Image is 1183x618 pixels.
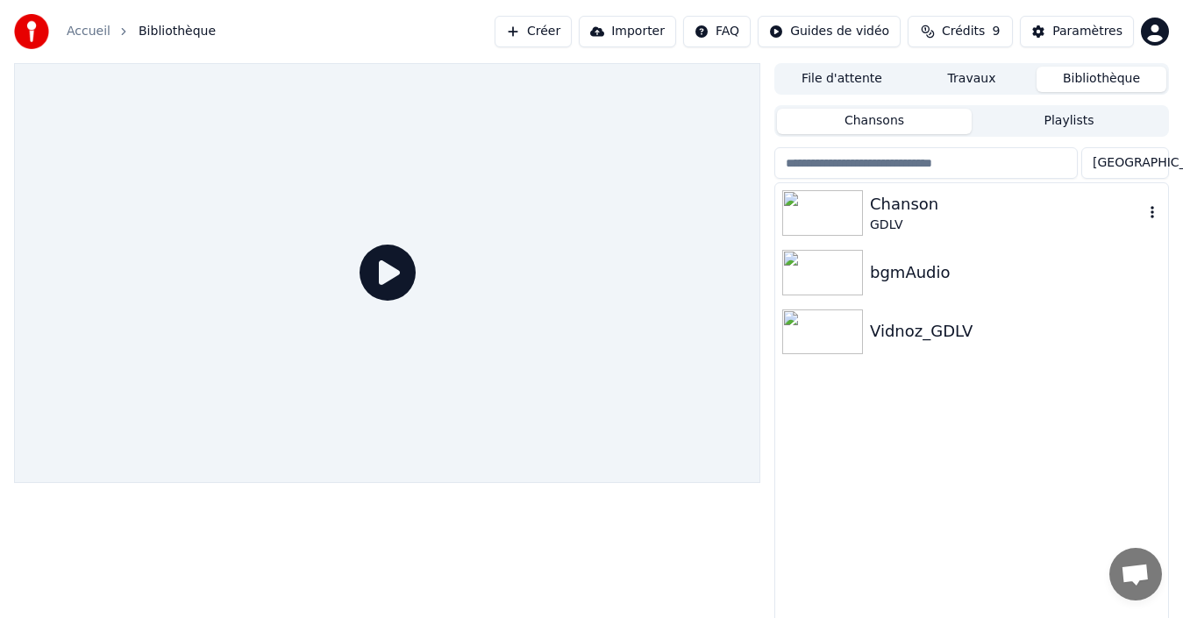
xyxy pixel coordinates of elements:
div: Vidnoz_GDLV [870,319,1161,344]
a: Accueil [67,23,110,40]
div: Paramètres [1052,23,1122,40]
span: Bibliothèque [139,23,216,40]
button: Playlists [972,109,1166,134]
span: Crédits [942,23,985,40]
div: GDLV [870,217,1144,234]
button: Paramètres [1020,16,1134,47]
img: youka [14,14,49,49]
div: Chanson [870,192,1144,217]
nav: breadcrumb [67,23,216,40]
button: File d'attente [777,67,907,92]
div: bgmAudio [870,260,1161,285]
button: Créer [495,16,572,47]
div: Ouvrir le chat [1109,548,1162,600]
button: FAQ [683,16,751,47]
button: Bibliothèque [1037,67,1166,92]
span: 9 [992,23,1000,40]
button: Travaux [907,67,1037,92]
button: Crédits9 [908,16,1013,47]
button: Guides de vidéo [758,16,901,47]
button: Importer [579,16,676,47]
button: Chansons [777,109,972,134]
